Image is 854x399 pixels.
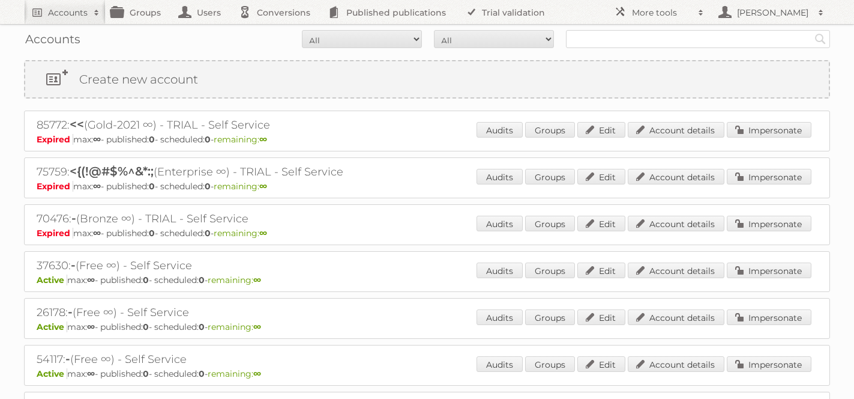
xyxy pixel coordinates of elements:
a: Groups [525,122,575,138]
span: Active [37,321,67,332]
span: Active [37,275,67,285]
span: remaining: [214,228,267,239]
strong: ∞ [253,321,261,332]
input: Search [811,30,829,48]
a: Account details [628,122,724,138]
strong: ∞ [87,275,95,285]
span: <{(!@#$%^&*:; [70,164,154,178]
a: Audits [477,263,523,278]
a: Impersonate [727,263,811,278]
strong: 0 [205,228,211,239]
a: Account details [628,169,724,184]
strong: 0 [143,368,149,379]
a: Groups [525,169,575,184]
a: Impersonate [727,216,811,231]
a: Account details [628,356,724,372]
a: Groups [525,309,575,325]
a: Audits [477,356,523,372]
p: max: - published: - scheduled: - [37,368,817,379]
span: remaining: [208,321,261,332]
p: max: - published: - scheduled: - [37,321,817,332]
strong: ∞ [93,134,101,145]
strong: 0 [205,134,211,145]
span: remaining: [214,181,267,192]
a: Impersonate [727,356,811,372]
span: - [71,258,76,272]
span: << [70,117,84,132]
span: Expired [37,134,73,145]
span: remaining: [208,368,261,379]
a: Impersonate [727,309,811,325]
span: - [68,305,73,319]
strong: ∞ [259,228,267,239]
strong: ∞ [93,181,101,192]
strong: 0 [205,181,211,192]
a: Groups [525,356,575,372]
strong: ∞ [253,275,261,285]
h2: [PERSON_NAME] [734,7,812,19]
p: max: - published: - scheduled: - [37,181,817,192]
strong: 0 [143,321,149,332]
span: - [71,211,76,225]
h2: 85772: (Gold-2021 ∞) - TRIAL - Self Service [37,117,457,133]
a: Account details [628,216,724,231]
p: max: - published: - scheduled: - [37,275,817,285]
a: Impersonate [727,122,811,138]
a: Groups [525,216,575,231]
a: Audits [477,122,523,138]
strong: ∞ [259,181,267,192]
a: Edit [577,263,625,278]
h2: Accounts [48,7,88,19]
strong: 0 [199,321,205,332]
a: Edit [577,356,625,372]
span: remaining: [208,275,261,285]
strong: ∞ [93,228,101,239]
strong: ∞ [87,321,95,332]
a: Edit [577,216,625,231]
strong: ∞ [259,134,267,145]
h2: More tools [632,7,692,19]
a: Audits [477,169,523,184]
strong: 0 [199,275,205,285]
strong: 0 [199,368,205,379]
a: Audits [477,216,523,231]
h2: 75759: (Enterprise ∞) - TRIAL - Self Service [37,164,457,180]
span: - [65,352,70,366]
p: max: - published: - scheduled: - [37,134,817,145]
h2: 54117: (Free ∞) - Self Service [37,352,457,367]
h2: 70476: (Bronze ∞) - TRIAL - Self Service [37,211,457,227]
h2: 37630: (Free ∞) - Self Service [37,258,457,273]
strong: ∞ [253,368,261,379]
a: Account details [628,309,724,325]
a: Create new account [25,61,829,97]
span: Expired [37,181,73,192]
strong: 0 [149,134,155,145]
span: remaining: [214,134,267,145]
strong: ∞ [87,368,95,379]
strong: 0 [149,181,155,192]
span: Active [37,368,67,379]
strong: 0 [143,275,149,285]
a: Impersonate [727,169,811,184]
strong: 0 [149,228,155,239]
h2: 26178: (Free ∞) - Self Service [37,305,457,320]
a: Account details [628,263,724,278]
a: Edit [577,122,625,138]
p: max: - published: - scheduled: - [37,228,817,239]
span: Expired [37,228,73,239]
a: Edit [577,309,625,325]
a: Edit [577,169,625,184]
a: Groups [525,263,575,278]
a: Audits [477,309,523,325]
